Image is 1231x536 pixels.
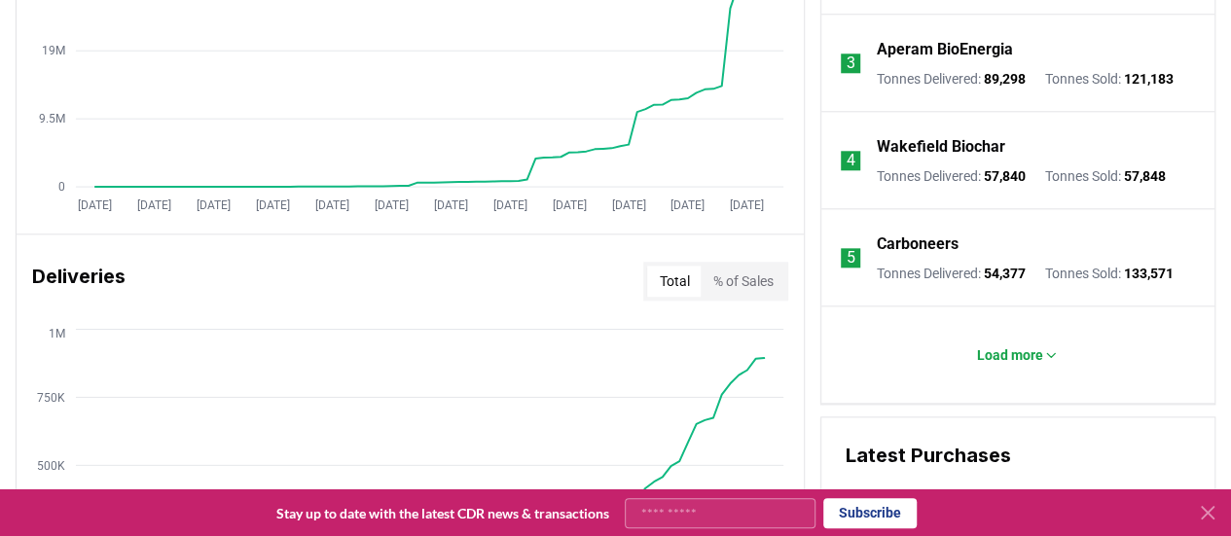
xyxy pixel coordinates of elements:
[197,197,231,211] tspan: [DATE]
[434,197,468,211] tspan: [DATE]
[375,197,409,211] tspan: [DATE]
[876,69,1025,89] p: Tonnes Delivered :
[876,264,1025,283] p: Tonnes Delivered :
[1123,168,1165,184] span: 57,848
[977,345,1043,365] p: Load more
[701,266,784,297] button: % of Sales
[256,197,290,211] tspan: [DATE]
[847,149,855,172] p: 4
[1044,264,1173,283] p: Tonnes Sold :
[1123,71,1173,87] span: 121,183
[315,197,349,211] tspan: [DATE]
[1123,266,1173,281] span: 133,571
[845,441,1191,470] h3: Latest Purchases
[847,52,855,75] p: 3
[730,197,764,211] tspan: [DATE]
[42,44,65,57] tspan: 19M
[1044,69,1173,89] p: Tonnes Sold :
[137,197,171,211] tspan: [DATE]
[58,180,65,194] tspan: 0
[876,166,1025,186] p: Tonnes Delivered :
[876,135,1004,159] a: Wakefield Biochar
[78,197,112,211] tspan: [DATE]
[983,71,1025,87] span: 89,298
[553,197,587,211] tspan: [DATE]
[876,38,1012,61] a: Aperam BioEnergia
[1044,166,1165,186] p: Tonnes Sold :
[847,246,855,269] p: 5
[32,262,126,301] h3: Deliveries
[49,326,65,339] tspan: 1M
[647,266,701,297] button: Total
[983,266,1025,281] span: 54,377
[876,232,958,256] a: Carboneers
[493,197,527,211] tspan: [DATE]
[37,458,65,472] tspan: 500K
[37,390,65,404] tspan: 750K
[961,336,1074,375] button: Load more
[983,168,1025,184] span: 57,840
[612,197,646,211] tspan: [DATE]
[671,197,706,211] tspan: [DATE]
[39,112,65,125] tspan: 9.5M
